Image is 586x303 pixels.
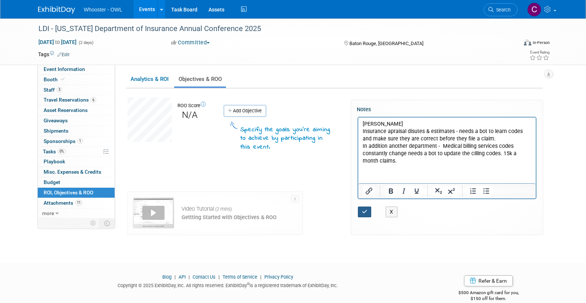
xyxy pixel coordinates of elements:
[247,282,250,286] sup: ®
[38,198,115,208] a: Attachments11
[38,116,115,126] a: Giveaways
[38,105,115,115] a: Asset Reservations
[38,39,77,45] span: [DATE] [DATE]
[358,118,536,183] iframe: Rich Text Area
[38,64,115,74] a: Event Information
[173,274,177,280] span: |
[363,186,375,196] button: Insert/edit link
[38,167,115,177] a: Misc. Expenses & Credits
[44,66,85,72] span: Event Information
[38,147,115,157] a: Tasks0%
[38,208,115,218] a: more
[61,77,65,81] i: Booth reservation complete
[38,280,418,289] div: Copyright © 2025 ExhibitDay, Inc. All rights reserved. ExhibitDay is a registered trademark of Ex...
[44,128,68,134] span: Shipments
[193,274,216,280] a: Contact Us
[77,138,83,144] span: 1
[432,186,445,196] button: Subscript
[529,51,549,54] div: Event Rating
[38,188,115,198] a: ROI, Objectives & ROO
[174,72,226,86] a: Objectives & ROO
[91,97,96,103] span: 6
[44,200,82,206] span: Attachments
[44,118,68,123] span: Giveaways
[524,40,531,45] img: Format-Inperson.png
[44,190,93,195] span: ROI, Objectives & ROO
[44,138,83,144] span: Sponsorships
[36,22,507,35] div: LDI - [US_STATE] Department of Insurance Annual Conference 2025
[38,85,115,95] a: Staff3
[38,75,115,85] a: Booth
[44,169,101,175] span: Misc. Expenses & Credits
[44,159,65,164] span: Playbook
[385,186,397,196] button: Bold
[38,126,115,136] a: Shipments
[44,179,60,185] span: Budget
[223,274,257,280] a: Terms of Service
[78,40,94,45] span: (2 days)
[169,39,213,47] button: Committed
[215,206,232,212] span: (2 mins)
[187,274,192,280] span: |
[57,87,62,92] span: 3
[397,186,410,196] button: Italic
[58,149,66,154] span: 0%
[240,126,335,152] div: Specify the goals you're aiming to achieve by participating in this event.
[182,205,277,213] div: Video Tutorial
[126,72,173,86] a: Analytics & ROI
[54,39,61,45] span: to
[38,95,115,105] a: Travel Reservations6
[532,40,550,45] div: In-Person
[445,186,458,196] button: Superscript
[386,207,397,217] button: X
[38,157,115,167] a: Playbook
[57,52,70,57] a: Edit
[43,149,66,154] span: Tasks
[494,7,511,13] span: Search
[177,102,206,109] div: ROO Score
[484,3,518,16] a: Search
[178,109,201,121] div: N/A
[38,51,70,58] td: Tags
[38,6,75,14] img: ExhibitDay
[38,136,115,146] a: Sponsorships1
[467,186,480,196] button: Numbered list
[42,210,54,216] span: more
[429,285,548,302] div: $500 Amazon gift card for you,
[179,274,186,280] a: API
[44,76,66,82] span: Booth
[84,7,122,13] span: Whooster - OWL
[429,296,548,302] div: $150 off for them.
[480,186,492,196] button: Bullet list
[142,206,165,220] div: Play
[527,3,541,17] img: Clare Louise Southcombe
[224,105,266,117] a: Add Objective
[75,200,82,205] span: 11
[464,275,513,286] a: Refer & Earn
[87,218,100,228] td: Personalize Event Tab Strip
[182,214,277,221] div: Gettting Started with Objectives & ROO
[44,97,96,103] span: Travel Reservations
[357,106,537,113] div: Notes
[474,38,550,50] div: Event Format
[217,274,221,280] span: |
[162,274,172,280] a: Blog
[38,177,115,187] a: Budget
[264,274,293,280] a: Privacy Policy
[410,186,423,196] button: Underline
[349,41,423,46] span: Baton Rouge, [GEOGRAPHIC_DATA]
[258,274,263,280] span: |
[44,107,88,113] span: Asset Reservations
[99,218,115,228] td: Toggle Event Tabs
[44,87,62,93] span: Staff
[291,195,299,202] button: X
